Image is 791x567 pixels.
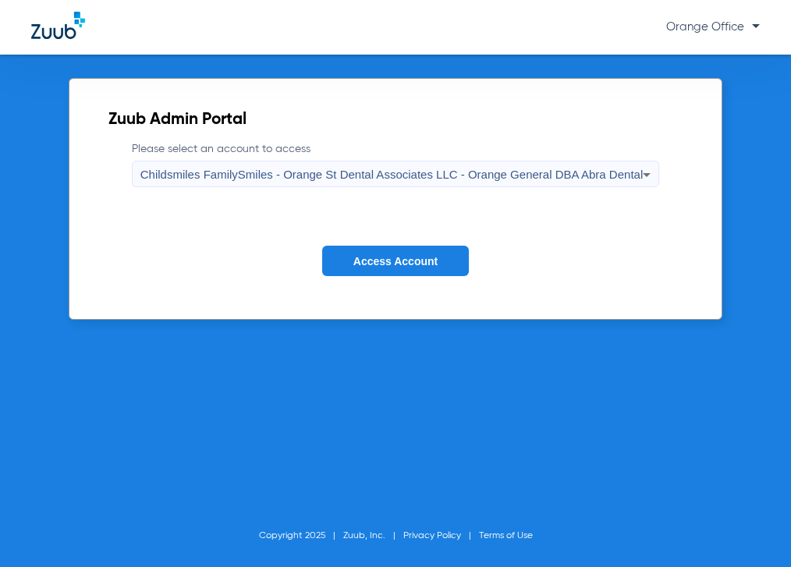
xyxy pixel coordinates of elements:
li: Copyright 2025 [259,528,343,544]
iframe: Chat Widget [713,492,791,567]
li: Zuub, Inc. [343,528,403,544]
span: Orange Office [666,21,760,33]
span: Childsmiles FamilySmiles - Orange St Dental Associates LLC - Orange General DBA Abra Dental [140,168,643,181]
a: Terms of Use [479,531,533,540]
button: Access Account [322,246,469,276]
img: Zuub Logo [31,12,85,39]
span: Access Account [353,255,438,268]
h2: Zuub Admin Portal [108,112,683,128]
label: Please select an account to access [132,141,659,187]
a: Privacy Policy [403,531,461,540]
